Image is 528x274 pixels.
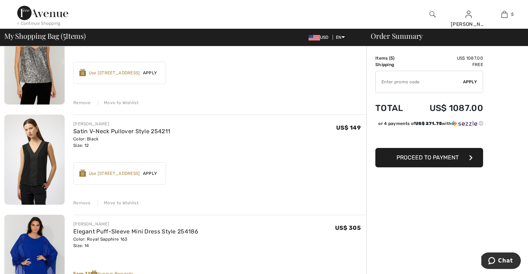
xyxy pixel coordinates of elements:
[73,228,198,235] a: Elegant Puff-Sleeve Mini Dress Style 254186
[73,236,198,249] div: Color: Royal Sapphire 163 Size: 14
[390,56,393,61] span: 5
[466,10,472,19] img: My Info
[375,55,412,61] td: Items ( )
[412,61,483,68] td: Free
[375,120,483,129] div: or 4 payments ofUS$ 271.75withSezzle Click to learn more about Sezzle
[73,121,170,127] div: [PERSON_NAME]
[466,11,472,18] a: Sign In
[73,200,91,206] div: Remove
[412,96,483,120] td: US$ 1087.00
[376,71,463,93] input: Promo code
[430,10,436,19] img: search the website
[481,252,521,270] iframe: Opens a widget where you can chat to one of our agents
[79,69,86,76] img: Reward-Logo.svg
[451,20,486,28] div: [PERSON_NAME]
[17,20,61,27] div: < Continue Shopping
[98,200,139,206] div: Move to Wishlist
[375,96,412,120] td: Total
[79,169,86,177] img: Reward-Logo.svg
[415,121,442,126] span: US$ 271.75
[73,136,170,149] div: Color: Black Size: 12
[4,32,86,40] span: My Shopping Bag ( Items)
[463,79,477,85] span: Apply
[73,128,170,135] a: Satin V-Neck Pullover Style 254211
[89,170,140,177] div: Use [STREET_ADDRESS]
[501,10,508,19] img: My Bag
[397,154,459,161] span: Proceed to Payment
[336,35,345,40] span: EN
[140,70,160,76] span: Apply
[378,120,483,127] div: or 4 payments of with
[98,99,139,106] div: Move to Wishlist
[89,70,140,76] div: Use [STREET_ADDRESS]
[309,35,332,40] span: USD
[375,61,412,68] td: Shipping
[4,14,65,105] img: Sequined V-Neck Pullover Style 254023
[511,11,514,18] span: 5
[4,115,65,205] img: Satin V-Neck Pullover Style 254211
[336,124,361,131] span: US$ 149
[362,32,524,40] div: Order Summary
[140,170,160,177] span: Apply
[375,129,483,145] iframe: PayPal-paypal
[412,55,483,61] td: US$ 1087.00
[309,35,320,41] img: US Dollar
[451,120,477,127] img: Sezzle
[487,10,522,19] a: 5
[375,148,483,167] button: Proceed to Payment
[73,99,91,106] div: Remove
[17,6,68,20] img: 1ère Avenue
[335,224,361,231] span: US$ 305
[73,221,198,227] div: [PERSON_NAME]
[63,31,66,40] span: 5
